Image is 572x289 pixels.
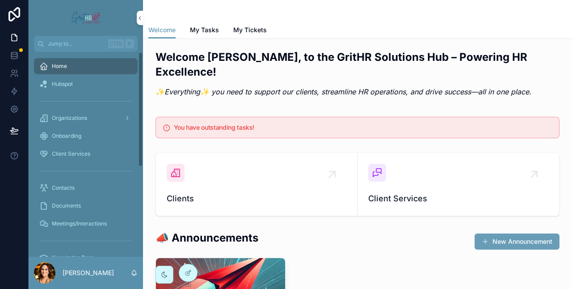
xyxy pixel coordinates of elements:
[52,254,94,261] span: Knowledge Base
[34,250,138,266] a: Knowledge Base
[34,198,138,214] a: Documents
[52,81,73,88] span: Hubspot
[148,25,176,34] span: Welcome
[174,124,552,131] h5: You have outstanding tasks!
[34,76,138,92] a: Hubspot
[63,268,114,277] p: [PERSON_NAME]
[52,132,81,140] span: Onboarding
[52,63,67,70] span: Home
[52,220,107,227] span: Meetings/Interactions
[34,110,138,126] a: Organizations
[52,150,90,157] span: Client Services
[156,230,258,245] h2: 📣 Announcements
[126,40,133,47] span: K
[52,202,81,209] span: Documents
[34,180,138,196] a: Contacts
[48,40,105,47] span: Jump to...
[190,22,219,40] a: My Tasks
[148,22,176,39] a: Welcome
[167,192,346,205] span: Clients
[156,87,531,96] em: ✨Everything✨ you need to support our clients, streamline HR operations, and drive success—all in ...
[34,216,138,232] a: Meetings/Interactions
[29,52,143,257] div: scrollable content
[357,153,559,216] a: Client Services
[52,184,75,191] span: Contacts
[71,11,101,25] img: App logo
[34,36,138,52] button: Jump to...CtrlK
[233,25,267,34] span: My Tickets
[233,22,267,40] a: My Tickets
[34,146,138,162] a: Client Services
[475,234,559,250] button: New Announcement
[368,192,548,205] span: Client Services
[190,25,219,34] span: My Tasks
[108,39,124,48] span: Ctrl
[34,128,138,144] a: Onboarding
[52,115,87,122] span: Organizations
[156,50,559,79] h2: Welcome [PERSON_NAME], to the GritHR Solutions Hub – Powering HR Excellence!
[34,58,138,74] a: Home
[156,153,357,216] a: Clients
